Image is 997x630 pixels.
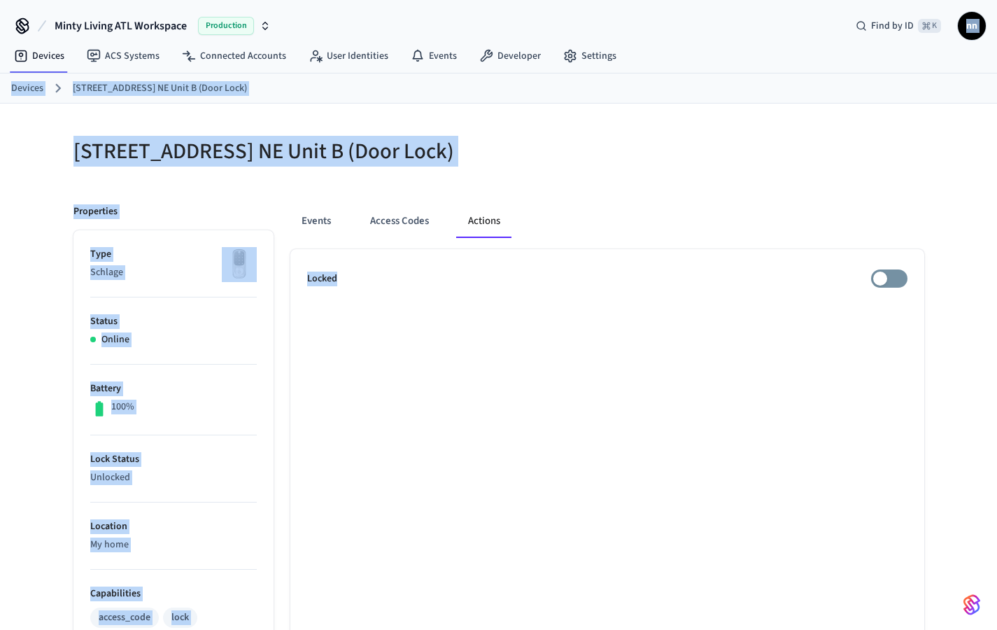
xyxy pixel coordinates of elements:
[963,594,980,616] img: SeamLogoGradient.69752ec5.svg
[457,204,511,238] button: Actions
[90,314,257,329] p: Status
[959,13,984,38] span: nn
[101,332,129,347] p: Online
[871,19,914,33] span: Find by ID
[307,272,337,286] p: Locked
[198,17,254,35] span: Production
[90,452,257,467] p: Lock Status
[552,43,628,69] a: Settings
[171,610,189,625] div: lock
[90,470,257,485] p: Unlocked
[3,43,76,69] a: Devices
[11,81,43,96] a: Devices
[90,519,257,534] p: Location
[290,204,924,238] div: ant example
[222,247,257,282] img: Yale Assure Touchscreen Wifi Smart Lock, Satin Nickel, Front
[111,400,134,414] p: 100%
[73,81,247,96] a: [STREET_ADDRESS] NE Unit B (Door Lock)
[90,381,257,396] p: Battery
[73,137,490,166] h5: [STREET_ADDRESS] NE Unit B (Door Lock)
[90,265,257,280] p: Schlage
[73,204,118,219] p: Properties
[918,19,941,33] span: ⌘ K
[90,587,257,601] p: Capabilities
[90,538,257,552] p: My home
[844,13,952,38] div: Find by ID⌘ K
[399,43,468,69] a: Events
[99,610,150,625] div: access_code
[297,43,399,69] a: User Identities
[76,43,171,69] a: ACS Systems
[958,12,986,40] button: nn
[359,204,440,238] button: Access Codes
[171,43,297,69] a: Connected Accounts
[55,17,187,34] span: Minty Living ATL Workspace
[90,247,257,262] p: Type
[290,204,342,238] button: Events
[468,43,552,69] a: Developer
